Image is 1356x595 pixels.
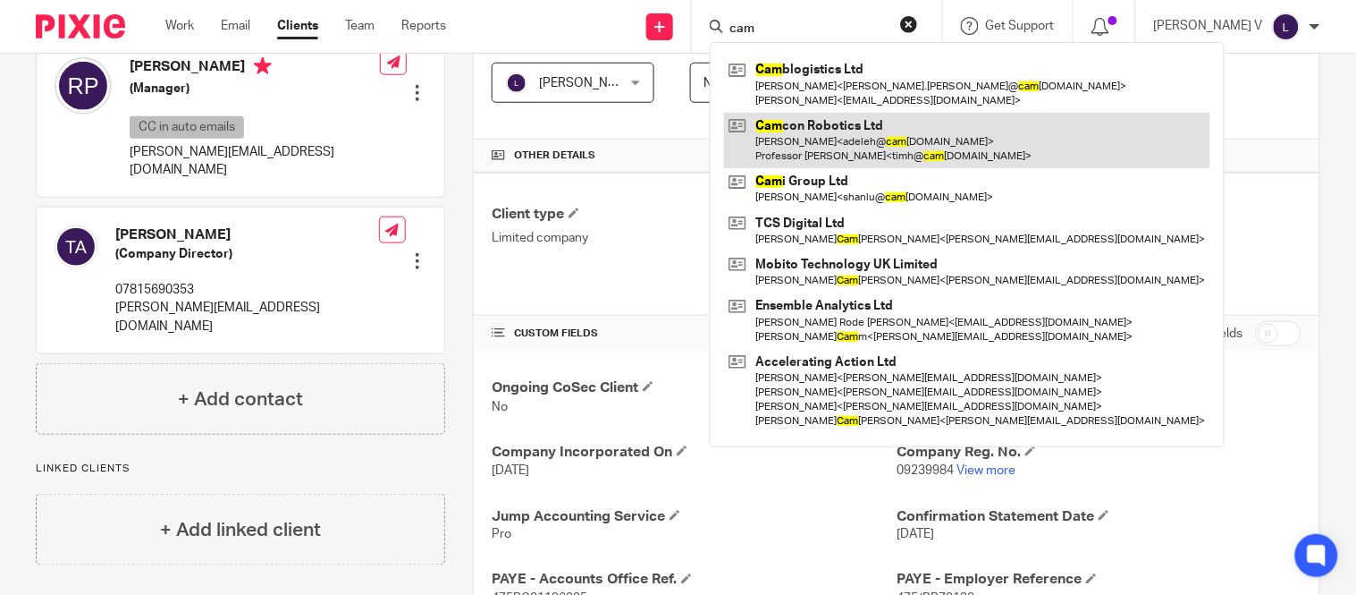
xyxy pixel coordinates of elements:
a: View more [956,464,1015,477]
i: Primary [254,57,272,75]
p: [PERSON_NAME][EMAIL_ADDRESS][DOMAIN_NAME] [115,299,379,336]
img: svg%3E [55,57,112,115]
img: svg%3E [1272,13,1301,41]
p: Linked clients [36,462,445,476]
h4: Company Reg. No. [897,443,1301,462]
h4: Company Incorporated On [492,443,897,462]
h4: Jump Accounting Service [492,507,897,526]
a: Work [165,17,194,35]
p: Limited company [492,229,897,247]
span: No [492,401,508,413]
span: [PERSON_NAME] V [539,77,648,89]
p: CC in auto emails [130,116,244,139]
span: [DATE] [897,529,934,541]
img: Pixie [36,14,125,38]
p: [PERSON_NAME] V [1154,17,1263,35]
h4: Client type [492,205,897,224]
span: [DATE] [492,464,529,477]
span: Sales Person [690,40,779,55]
a: Team [345,17,375,35]
p: 07815690353 [115,281,379,299]
h4: Confirmation Statement Date [897,507,1301,526]
h5: (Manager) [130,80,380,98]
h4: [PERSON_NAME] [130,57,380,80]
button: Clear [900,15,918,33]
a: Clients [277,17,318,35]
p: [PERSON_NAME][EMAIL_ADDRESS][DOMAIN_NAME] [130,143,380,180]
a: Email [221,17,250,35]
h4: + Add linked client [160,516,321,544]
span: Other details [514,149,595,163]
span: Not selected [704,77,777,89]
span: Assistant Accountant [492,40,637,55]
a: Reports [401,17,446,35]
h4: PAYE - Employer Reference [897,571,1301,590]
span: Pro [492,529,511,541]
h5: (Company Director) [115,245,379,263]
h4: + Add contact [178,386,303,413]
h4: CUSTOM FIELDS [492,327,897,341]
img: svg%3E [506,72,527,94]
h4: PAYE - Accounts Office Ref. [492,571,897,590]
h4: [PERSON_NAME] [115,225,379,244]
img: svg%3E [55,225,97,268]
input: Search [728,21,889,38]
span: 09239984 [897,464,954,477]
h4: Ongoing CoSec Client [492,378,897,397]
span: Get Support [986,20,1055,32]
